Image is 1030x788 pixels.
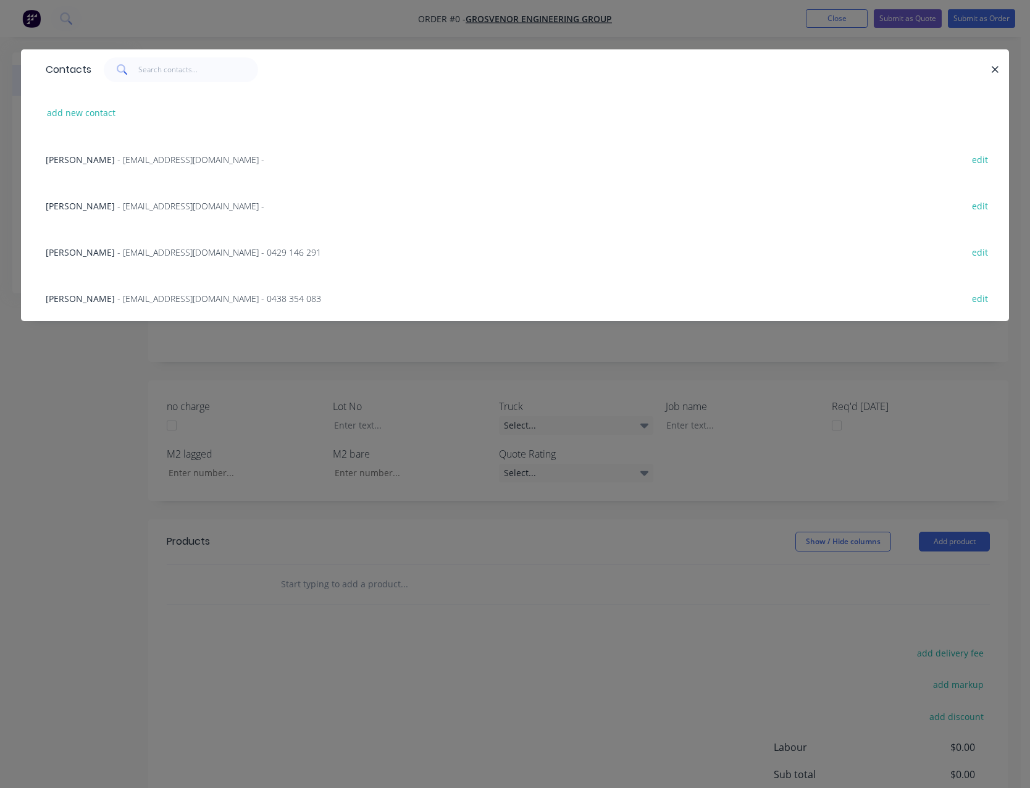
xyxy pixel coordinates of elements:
[46,154,115,166] span: [PERSON_NAME]
[965,151,994,167] button: edit
[965,290,994,306] button: edit
[40,50,91,90] div: Contacts
[117,154,264,166] span: - [EMAIL_ADDRESS][DOMAIN_NAME] -
[46,293,115,304] span: [PERSON_NAME]
[46,200,115,212] span: [PERSON_NAME]
[41,104,122,121] button: add new contact
[117,200,264,212] span: - [EMAIL_ADDRESS][DOMAIN_NAME] -
[965,243,994,260] button: edit
[46,246,115,258] span: [PERSON_NAME]
[117,293,321,304] span: - [EMAIL_ADDRESS][DOMAIN_NAME] - 0438 354 083
[138,57,259,82] input: Search contacts...
[117,246,321,258] span: - [EMAIL_ADDRESS][DOMAIN_NAME] - 0429 146 291
[965,197,994,214] button: edit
